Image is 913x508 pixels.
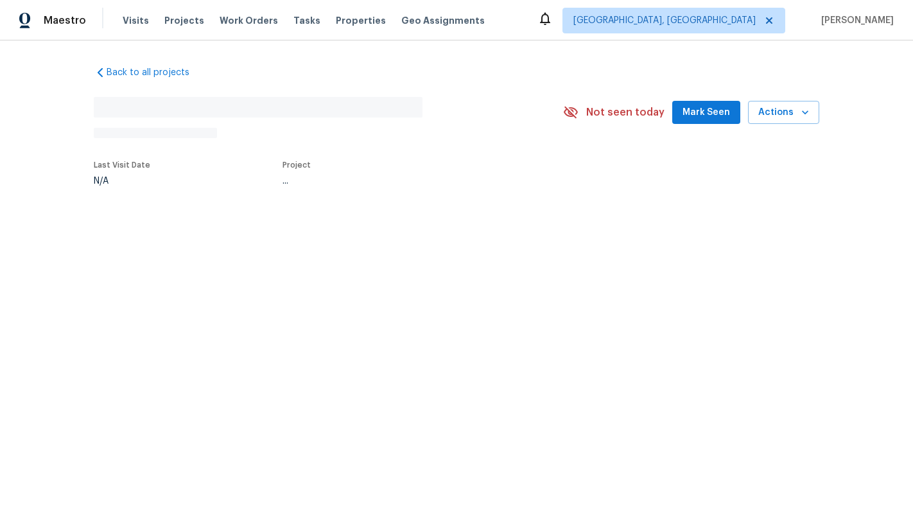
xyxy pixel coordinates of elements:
span: Last Visit Date [94,161,150,169]
span: Project [283,161,311,169]
span: Work Orders [220,14,278,27]
span: Visits [123,14,149,27]
span: Properties [336,14,386,27]
span: Mark Seen [683,105,730,121]
span: Tasks [293,16,320,25]
button: Actions [748,101,819,125]
span: [PERSON_NAME] [816,14,894,27]
div: ... [283,177,529,186]
span: Maestro [44,14,86,27]
span: Projects [164,14,204,27]
span: Not seen today [586,106,665,119]
button: Mark Seen [672,101,740,125]
span: [GEOGRAPHIC_DATA], [GEOGRAPHIC_DATA] [573,14,756,27]
span: Actions [758,105,809,121]
span: Geo Assignments [401,14,485,27]
div: N/A [94,177,150,186]
a: Back to all projects [94,66,217,79]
